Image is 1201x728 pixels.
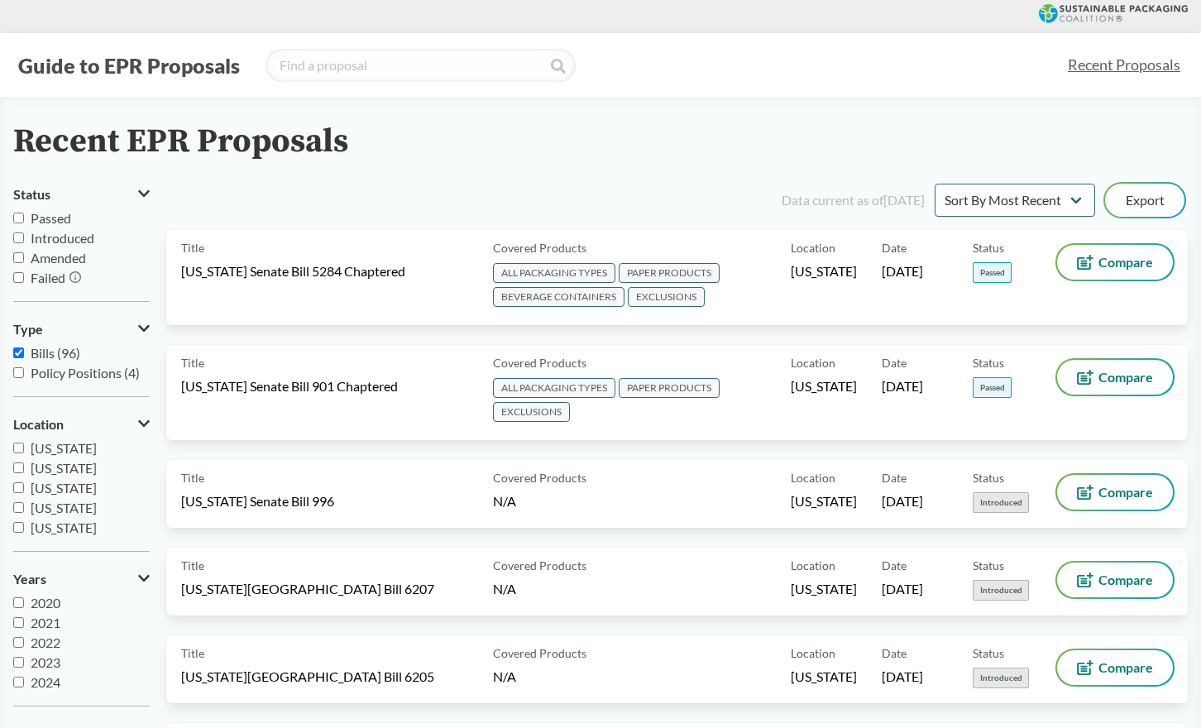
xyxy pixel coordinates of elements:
[13,565,150,593] button: Years
[1057,360,1173,395] button: Compare
[782,190,925,210] div: Data current as of [DATE]
[13,232,24,243] input: Introduced
[31,520,97,535] span: [US_STATE]
[13,522,24,533] input: [US_STATE]
[181,492,334,510] span: [US_STATE] Senate Bill 996
[791,469,835,486] span: Location
[493,469,586,486] span: Covered Products
[181,557,204,574] span: Title
[973,557,1004,574] span: Status
[791,492,857,510] span: [US_STATE]
[31,460,97,476] span: [US_STATE]
[973,354,1004,371] span: Status
[973,377,1012,398] span: Passed
[1057,475,1173,510] button: Compare
[13,52,245,79] button: Guide to EPR Proposals
[882,239,907,256] span: Date
[882,354,907,371] span: Date
[13,213,24,223] input: Passed
[973,644,1004,662] span: Status
[973,262,1012,283] span: Passed
[493,493,516,509] span: N/A
[13,315,150,343] button: Type
[31,480,97,496] span: [US_STATE]
[791,377,857,395] span: [US_STATE]
[882,377,923,395] span: [DATE]
[13,347,24,358] input: Bills (96)
[181,580,434,598] span: [US_STATE][GEOGRAPHIC_DATA] Bill 6207
[31,230,94,246] span: Introduced
[882,668,923,686] span: [DATE]
[791,580,857,598] span: [US_STATE]
[973,469,1004,486] span: Status
[13,502,24,513] input: [US_STATE]
[1098,256,1153,269] span: Compare
[973,492,1029,513] span: Introduced
[13,637,24,648] input: 2022
[13,180,150,208] button: Status
[13,187,50,202] span: Status
[493,263,615,283] span: ALL PACKAGING TYPES
[791,668,857,686] span: [US_STATE]
[882,580,923,598] span: [DATE]
[1057,563,1173,597] button: Compare
[619,263,720,283] span: PAPER PRODUCTS
[791,557,835,574] span: Location
[1098,661,1153,674] span: Compare
[882,557,907,574] span: Date
[973,580,1029,601] span: Introduced
[13,367,24,378] input: Policy Positions (4)
[973,239,1004,256] span: Status
[181,377,398,395] span: [US_STATE] Senate Bill 901 Chaptered
[493,354,586,371] span: Covered Products
[791,262,857,280] span: [US_STATE]
[882,262,923,280] span: [DATE]
[13,617,24,628] input: 2021
[31,674,60,690] span: 2024
[13,123,348,160] h2: Recent EPR Proposals
[181,469,204,486] span: Title
[1057,245,1173,280] button: Compare
[13,597,24,608] input: 2020
[493,644,586,662] span: Covered Products
[13,272,24,283] input: Failed
[31,500,97,515] span: [US_STATE]
[31,595,60,611] span: 2020
[1105,184,1184,217] button: Export
[181,239,204,256] span: Title
[181,644,204,662] span: Title
[13,410,150,438] button: Location
[31,615,60,630] span: 2021
[1060,46,1188,84] a: Recent Proposals
[493,378,615,398] span: ALL PACKAGING TYPES
[882,492,923,510] span: [DATE]
[1098,486,1153,499] span: Compare
[31,654,60,670] span: 2023
[31,210,71,226] span: Passed
[1057,650,1173,685] button: Compare
[493,239,586,256] span: Covered Products
[13,417,64,432] span: Location
[266,49,576,82] input: Find a proposal
[1098,371,1153,384] span: Compare
[13,677,24,687] input: 2024
[791,239,835,256] span: Location
[493,557,586,574] span: Covered Products
[181,262,405,280] span: [US_STATE] Senate Bill 5284 Chaptered
[882,469,907,486] span: Date
[791,644,835,662] span: Location
[1098,573,1153,587] span: Compare
[13,252,24,263] input: Amended
[13,482,24,493] input: [US_STATE]
[973,668,1029,688] span: Introduced
[13,462,24,473] input: [US_STATE]
[619,378,720,398] span: PAPER PRODUCTS
[31,250,86,266] span: Amended
[13,322,43,337] span: Type
[493,668,516,684] span: N/A
[31,365,140,381] span: Policy Positions (4)
[13,572,46,587] span: Years
[13,443,24,453] input: [US_STATE]
[628,287,705,307] span: EXCLUSIONS
[791,354,835,371] span: Location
